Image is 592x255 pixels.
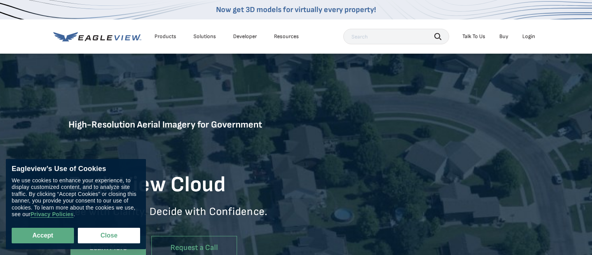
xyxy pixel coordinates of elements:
div: Resources [274,33,299,40]
button: Accept [12,228,74,243]
div: Login [522,33,535,40]
input: Search [343,29,449,44]
div: Eagleview’s Use of Cookies [12,165,140,173]
a: Buy [499,33,508,40]
h1: EagleView Cloud [69,171,296,199]
div: Solutions [193,33,216,40]
div: We use cookies to enhance your experience, to display customized content, and to analyze site tra... [12,177,140,218]
a: Now get 3D models for virtually every property! [216,5,376,14]
a: Developer [233,33,257,40]
div: Products [155,33,176,40]
p: See with Clarity. Decide with Confidence. [69,205,296,230]
h5: High-Resolution Aerial Imagery for Government [69,119,296,166]
div: Talk To Us [462,33,485,40]
button: Close [78,228,140,243]
a: Privacy Policies [30,211,73,218]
